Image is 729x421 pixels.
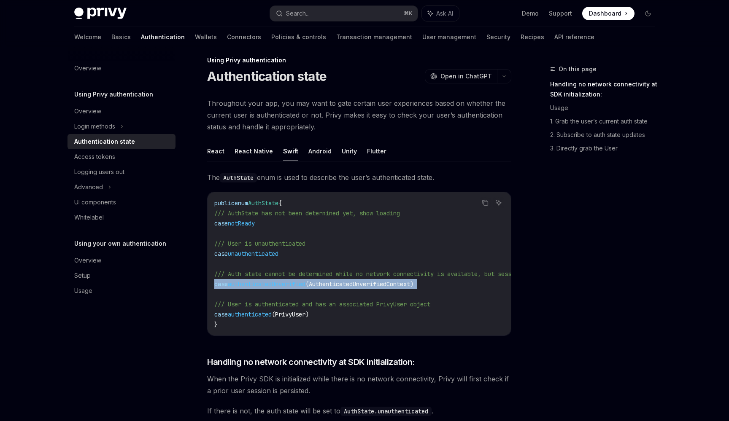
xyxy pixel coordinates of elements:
[207,97,511,133] span: Throughout your app, you may want to gate certain user experiences based on whether the current u...
[67,268,175,283] a: Setup
[207,56,511,64] div: Using Privy authentication
[195,27,217,47] a: Wallets
[235,141,273,161] button: React Native
[74,89,153,99] h5: Using Privy authentication
[74,152,115,162] div: Access tokens
[641,7,655,20] button: Toggle dark mode
[67,253,175,268] a: Overview
[207,405,511,417] span: If there is not, the auth state will be set to .
[550,78,661,101] a: Handling no network connectivity at SDK initialization:
[207,172,511,183] span: The enum is used to describe the user’s authenticated state.
[286,8,310,19] div: Search...
[207,356,415,368] span: Handling no network connectivity at SDK initialization:
[305,280,413,288] span: (AuthenticatedUnverifiedContext)
[74,8,127,19] img: dark logo
[74,63,101,73] div: Overview
[550,115,661,128] a: 1. Grab the user’s current auth state
[74,239,166,249] h5: Using your own authentication
[74,286,92,296] div: Usage
[214,300,430,308] span: /// User is authenticated and has an associated PrivyUser object
[207,373,511,397] span: When the Privy SDK is initialized while there is no network connectivity, Privy will first check ...
[207,69,327,84] h1: Authentication state
[74,137,135,147] div: Authentication state
[74,255,101,265] div: Overview
[342,141,357,161] button: Unity
[493,197,504,208] button: Ask AI
[74,212,104,223] div: Whitelabel
[550,128,661,142] a: 2. Subscribe to auth state updates
[228,220,255,227] span: notReady
[278,199,282,207] span: {
[67,104,175,119] a: Overview
[582,7,634,20] a: Dashboard
[522,9,539,18] a: Demo
[74,271,91,281] div: Setup
[559,64,597,74] span: On this page
[235,199,248,207] span: enum
[480,197,491,208] button: Copy the contents from the code block
[67,134,175,149] a: Authentication state
[228,250,278,257] span: unauthenticated
[207,141,224,161] button: React
[67,195,175,210] a: UI components
[425,69,497,83] button: Open in ChatGPT
[214,209,400,217] span: /// AuthState has not been determined yet, show loading
[67,210,175,225] a: Whitelabel
[486,27,510,47] a: Security
[67,61,175,76] a: Overview
[271,27,326,47] a: Policies & controls
[67,283,175,298] a: Usage
[404,10,413,17] span: ⌘ K
[422,6,459,21] button: Ask AI
[228,280,305,288] span: authenticatedUnverified
[336,27,412,47] a: Transaction management
[550,101,661,115] a: Usage
[214,199,235,207] span: public
[589,9,621,18] span: Dashboard
[74,197,116,207] div: UI components
[549,9,572,18] a: Support
[214,250,228,257] span: case
[436,9,453,18] span: Ask AI
[141,27,185,47] a: Authentication
[214,270,596,278] span: /// Auth state cannot be determined while no network connectivity is available, but session token...
[550,142,661,155] a: 3. Directly grab the User
[367,141,386,161] button: Flutter
[283,141,298,161] button: Swift
[440,72,492,80] span: Open in ChatGPT
[74,106,101,116] div: Overview
[220,173,257,182] code: AuthState
[422,27,476,47] a: User management
[554,27,594,47] a: API reference
[214,321,218,328] span: }
[308,141,332,161] button: Android
[272,311,309,318] span: (PrivyUser)
[228,311,272,318] span: authenticated
[111,27,131,47] a: Basics
[214,311,228,318] span: case
[214,280,228,288] span: case
[214,220,228,227] span: case
[74,121,115,131] div: Login methods
[248,199,278,207] span: AuthState
[67,149,175,164] a: Access tokens
[74,167,124,177] div: Logging users out
[227,27,261,47] a: Connectors
[270,6,418,21] button: Search...⌘K
[74,27,101,47] a: Welcome
[340,407,432,416] code: AuthState.unauthenticated
[214,240,305,247] span: /// User is unauthenticated
[521,27,544,47] a: Recipes
[74,182,103,192] div: Advanced
[67,164,175,180] a: Logging users out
